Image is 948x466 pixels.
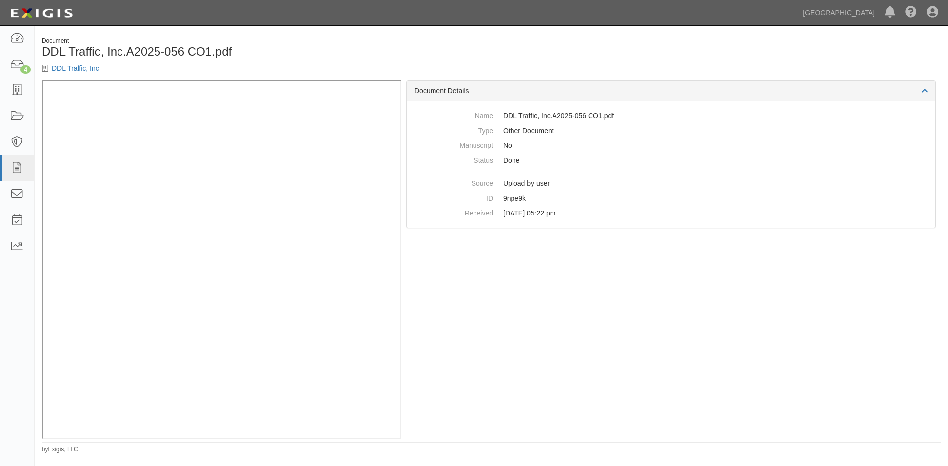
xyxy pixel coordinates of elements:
dd: No [414,138,928,153]
small: by [42,445,78,454]
a: Exigis, LLC [48,446,78,453]
a: [GEOGRAPHIC_DATA] [798,3,880,23]
dd: Other Document [414,123,928,138]
dt: Received [414,206,493,218]
dd: [DATE] 05:22 pm [414,206,928,220]
dd: Upload by user [414,176,928,191]
div: 4 [20,65,31,74]
dt: ID [414,191,493,203]
i: Help Center - Complianz [905,7,917,19]
dt: Status [414,153,493,165]
h1: DDL Traffic, Inc.A2025-056 CO1.pdf [42,45,484,58]
dt: Type [414,123,493,136]
img: logo-5460c22ac91f19d4615b14bd174203de0afe785f0fc80cf4dbbc73dc1793850b.png [7,4,76,22]
dt: Name [414,108,493,121]
div: Document Details [407,81,935,101]
a: DDL Traffic, Inc [52,64,99,72]
dd: Done [414,153,928,168]
div: Document [42,37,484,45]
dt: Source [414,176,493,188]
dt: Manuscript [414,138,493,150]
dd: DDL Traffic, Inc.A2025-056 CO1.pdf [414,108,928,123]
dd: 9npe9k [414,191,928,206]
